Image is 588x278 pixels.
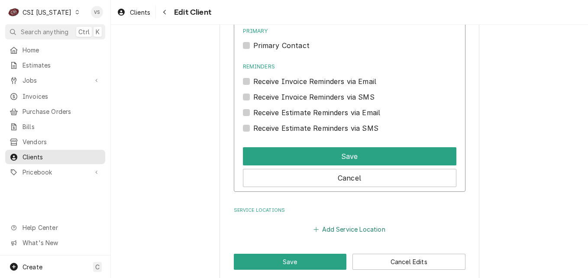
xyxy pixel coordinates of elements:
a: Clients [113,5,154,19]
span: Create [23,263,42,271]
span: Purchase Orders [23,107,101,116]
button: Add Service Location [312,223,387,236]
span: Ctrl [78,27,90,36]
span: K [96,27,100,36]
a: Go to Pricebook [5,165,105,179]
div: C [8,6,20,18]
span: Jobs [23,76,88,85]
a: Go to Jobs [5,73,105,87]
div: Button Group Row [234,254,465,270]
div: Service Locations [234,207,465,236]
a: Bills [5,120,105,134]
div: Button Group [234,254,465,270]
label: Receive Estimate Reminders via Email [253,107,381,118]
span: Estimates [23,61,101,70]
span: Clients [130,8,150,17]
span: Vendors [23,137,101,146]
div: CSI [US_STATE] [23,8,71,17]
a: Invoices [5,89,105,103]
span: Home [23,45,101,55]
span: Invoices [23,92,101,101]
span: Pricebook [23,168,88,177]
button: Search anythingCtrlK [5,24,105,39]
div: Reminders [243,63,456,86]
label: Receive Invoice Reminders via SMS [253,92,375,102]
span: Bills [23,122,101,131]
a: Clients [5,150,105,164]
label: Primary [243,27,456,35]
button: Navigate back [158,5,171,19]
span: What's New [23,238,100,247]
span: Help Center [23,223,100,232]
span: Clients [23,152,101,162]
a: Estimates [5,58,105,72]
span: Edit Client [171,6,211,18]
div: Button Group Row [243,144,456,165]
button: Cancel [243,169,456,187]
span: C [95,262,100,272]
label: Receive Invoice Reminders via Email [253,76,377,87]
div: VS [91,6,103,18]
button: Save [243,147,456,165]
a: Go to Help Center [5,220,105,235]
div: Primary [243,27,456,51]
a: Purchase Orders [5,104,105,119]
a: Home [5,43,105,57]
a: Vendors [5,135,105,149]
div: CSI Kentucky's Avatar [8,6,20,18]
label: Receive Estimate Reminders via SMS [253,123,378,133]
div: Button Group Row [243,165,456,187]
div: Button Group [243,144,456,187]
button: Save [234,254,347,270]
label: Reminders [243,63,456,71]
label: Service Locations [234,207,465,214]
span: Search anything [21,27,68,36]
button: Cancel Edits [352,254,465,270]
label: Primary Contact [253,40,310,51]
a: Go to What's New [5,236,105,250]
div: Vicky Stuesse's Avatar [91,6,103,18]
